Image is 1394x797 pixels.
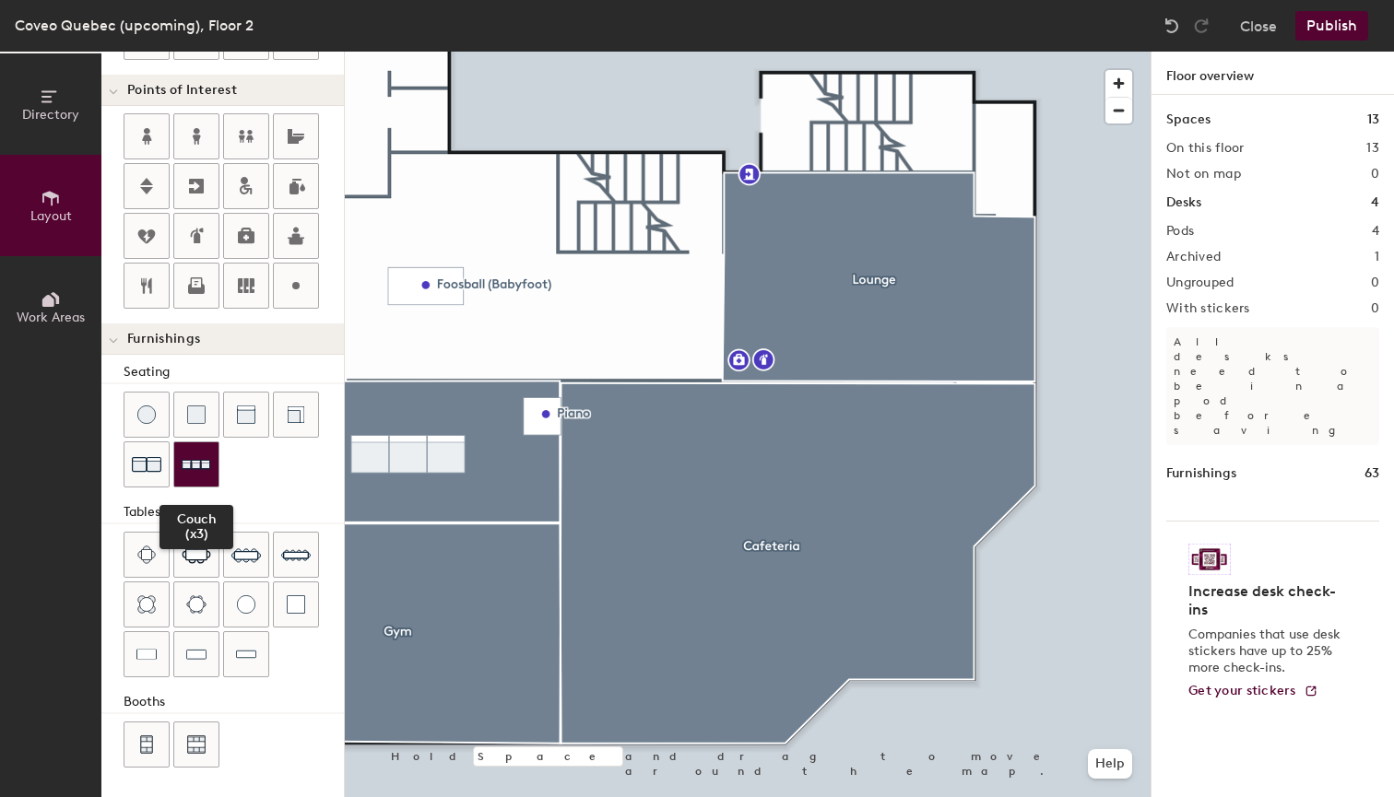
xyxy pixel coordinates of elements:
button: Ten seat table [273,532,319,578]
img: Couch (x3) [182,451,211,479]
span: Layout [30,208,72,224]
h1: Spaces [1166,110,1211,130]
img: Stool [137,405,156,424]
img: Ten seat table [281,540,311,569]
div: Tables [124,502,344,522]
h2: Ungrouped [1166,275,1235,290]
button: Stool [124,392,170,438]
h1: Furnishings [1166,463,1236,484]
img: Cushion [187,405,206,424]
img: Sticker logo [1188,544,1231,575]
span: Points of Interest [127,83,237,98]
h1: Floor overview [1152,52,1394,95]
img: Couch (x2) [132,450,161,479]
img: Couch (corner) [287,405,305,424]
p: Companies that use desk stickers have up to 25% more check-ins. [1188,627,1346,676]
button: Couch (middle) [223,392,269,438]
button: Four seat round table [124,581,170,627]
h2: 1 [1375,250,1379,264]
h4: Increase desk check-ins [1188,582,1346,619]
h1: 4 [1371,193,1379,213]
span: Directory [22,107,79,123]
button: Six seat table [173,532,219,578]
button: Cushion [173,392,219,438]
span: Work Areas [17,310,85,325]
img: Six seat booth [187,735,206,754]
span: Furnishings [127,332,200,346]
h1: 13 [1367,110,1379,130]
button: Table (1x3) [173,631,219,677]
button: Couch (corner) [273,392,319,438]
h2: 0 [1371,301,1379,316]
img: Four seat table [137,545,156,564]
button: Six seat round table [173,581,219,627]
h1: Desks [1166,193,1201,213]
h2: Not on map [1166,167,1241,182]
button: Table (1x2) [124,631,170,677]
img: Redo [1192,17,1211,35]
div: Seating [124,362,344,382]
img: Table (round) [237,595,255,614]
img: Six seat round table [186,595,207,614]
img: Couch (middle) [237,405,255,424]
a: Get your stickers [1188,684,1318,699]
img: Table (1x2) [136,645,157,663]
button: Couch (x2) [124,441,170,487]
h2: Archived [1166,250,1221,264]
button: Couch (x3)Couch (x3) [173,441,219,487]
button: Four seat table [124,532,170,578]
h2: 4 [1372,224,1379,239]
h2: 0 [1371,167,1379,182]
button: Six seat booth [173,721,219,768]
h2: On this floor [1166,141,1245,156]
button: Eight seat table [223,532,269,578]
h2: With stickers [1166,301,1250,316]
h2: 13 [1366,141,1379,156]
button: Publish [1295,11,1368,41]
div: Coveo Quebec (upcoming), Floor 2 [15,14,254,37]
button: Close [1240,11,1277,41]
img: Eight seat table [231,540,261,569]
img: Six seat table [182,545,211,564]
button: Four seat booth [124,721,170,768]
img: Four seat booth [138,735,155,754]
h1: 63 [1364,463,1379,484]
h2: Pods [1166,224,1194,239]
div: Booths [124,692,344,712]
button: Table (round) [223,581,269,627]
p: All desks need to be in a pod before saving [1166,327,1379,445]
img: Table (1x1) [287,595,305,614]
button: Table (1x4) [223,631,269,677]
button: Help [1088,749,1132,779]
span: Get your stickers [1188,683,1296,698]
img: Table (1x4) [236,645,256,663]
img: Table (1x3) [186,645,207,663]
button: Table (1x1) [273,581,319,627]
h2: 0 [1371,275,1379,290]
img: Undo [1163,17,1181,35]
img: Four seat round table [137,595,156,614]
